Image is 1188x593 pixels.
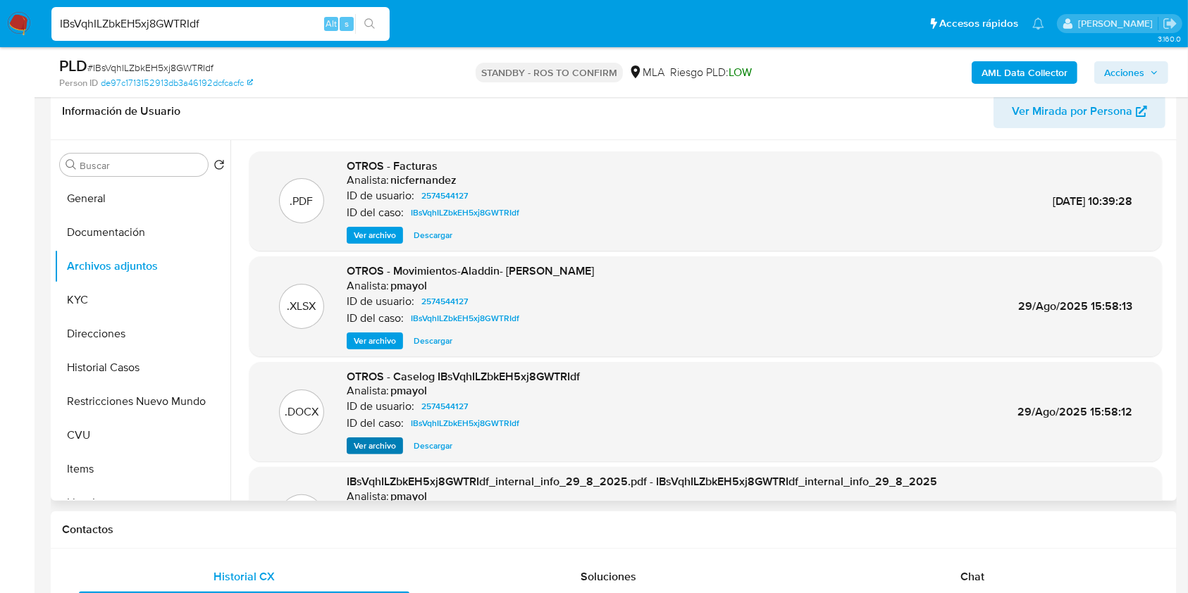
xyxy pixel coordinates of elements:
a: IBsVqhILZbkEH5xj8GWTRIdf [405,415,525,432]
span: IBsVqhILZbkEH5xj8GWTRIdf [411,204,519,221]
span: 29/Ago/2025 15:58:13 [1018,298,1132,314]
p: Analista: [347,489,389,504]
button: Descargar [407,332,459,349]
span: IBsVqhILZbkEH5xj8GWTRIdf [411,310,519,327]
span: Descargar [414,439,452,453]
a: 2574544127 [416,293,474,310]
p: Analista: [347,384,389,398]
button: Volver al orden por defecto [214,159,225,175]
span: OTROS - Facturas [347,158,438,174]
a: IBsVqhILZbkEH5xj8GWTRIdf [405,204,525,221]
span: Historial CX [214,568,275,585]
p: ID de usuario: [347,399,414,413]
input: Buscar usuario o caso... [51,15,390,33]
a: de97c1713152913db3a46192dcfcacfc [101,77,253,89]
div: MLA [629,65,664,80]
span: Soluciones [581,568,636,585]
button: Documentación [54,216,230,249]
b: PLD [59,54,87,77]
a: Notificaciones [1032,18,1044,30]
button: Ver archivo [347,332,403,349]
span: IBsVqhILZbkEH5xj8GWTRIdf [411,415,519,432]
span: Ver Mirada por Persona [1012,94,1132,128]
p: STANDBY - ROS TO CONFIRM [476,63,623,82]
button: Buscar [66,159,77,170]
h6: nicfernandez [390,173,457,187]
button: Descargar [407,227,459,244]
p: .XLSX [287,299,316,314]
button: AML Data Collector [972,61,1077,84]
span: IBsVqhILZbkEH5xj8GWTRIdf_internal_info_29_8_2025.pdf - IBsVqhILZbkEH5xj8GWTRIdf_internal_info_29_... [347,473,937,489]
span: Chat [960,568,984,585]
h1: Información de Usuario [62,104,180,118]
span: Riesgo PLD: [670,65,752,80]
span: OTROS - Caselog IBsVqhILZbkEH5xj8GWTRIdf [347,368,580,385]
span: 29/Ago/2025 15:58:12 [1017,404,1132,420]
span: Descargar [414,334,452,348]
input: Buscar [80,159,202,172]
p: ID del caso: [347,416,404,430]
span: 2574544127 [421,293,468,310]
p: ID de usuario: [347,294,414,308]
h6: pmayol [390,384,427,398]
b: Person ID [59,77,98,89]
span: OTROS - Movimientos-Aladdin- [PERSON_NAME] [347,263,594,279]
button: Direcciones [54,317,230,351]
p: ID del caso: [347,206,404,220]
span: 2574544127 [421,187,468,204]
p: .DOCX [285,404,318,420]
span: Alt [326,17,337,30]
h6: pmayol [390,279,427,293]
span: 2574544127 [421,398,468,415]
p: patricia.mayol@mercadolibre.com [1078,17,1158,30]
p: Analista: [347,173,389,187]
h1: Contactos [62,523,1165,537]
span: # IBsVqhILZbkEH5xj8GWTRIdf [87,61,214,75]
p: ID de usuario: [347,189,414,203]
button: Historial Casos [54,351,230,385]
button: search-icon [355,14,384,34]
span: s [345,17,349,30]
button: KYC [54,283,230,317]
a: 2574544127 [416,398,474,415]
button: Items [54,452,230,486]
p: ID del caso: [347,311,404,325]
button: Ver archivo [347,227,403,244]
button: General [54,182,230,216]
button: Ver archivo [347,437,403,454]
p: .PDF [290,194,314,209]
button: Ver Mirada por Persona [994,94,1165,128]
span: [DATE] 10:39:28 [1053,193,1132,209]
h6: pmayol [390,489,427,504]
span: Ver archivo [354,439,396,453]
span: Accesos rápidos [939,16,1018,31]
a: IBsVqhILZbkEH5xj8GWTRIdf [405,310,525,327]
button: CVU [54,418,230,452]
button: Restricciones Nuevo Mundo [54,385,230,418]
a: 2574544127 [416,187,474,204]
span: LOW [729,64,752,80]
span: Ver archivo [354,334,396,348]
b: AML Data Collector [982,61,1068,84]
a: Salir [1163,16,1177,31]
span: Acciones [1104,61,1144,84]
p: Analista: [347,279,389,293]
span: 3.160.0 [1158,33,1181,44]
button: Archivos adjuntos [54,249,230,283]
button: Acciones [1094,61,1168,84]
span: Ver archivo [354,228,396,242]
span: Descargar [414,228,452,242]
button: Descargar [407,437,459,454]
button: Lista Interna [54,486,230,520]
